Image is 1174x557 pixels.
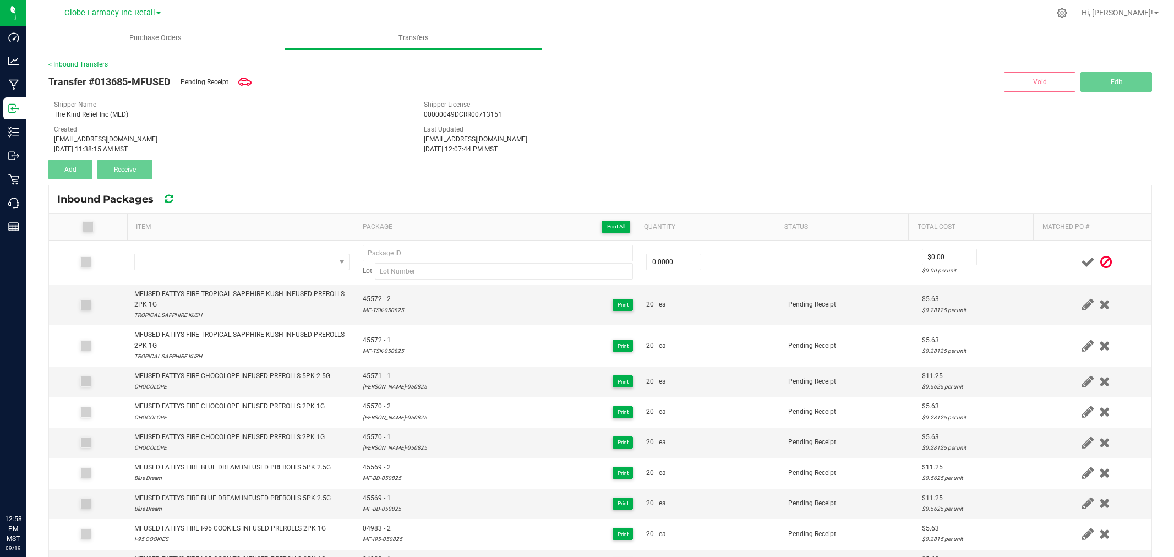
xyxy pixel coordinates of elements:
button: Print [613,498,633,510]
span: ea [659,498,666,509]
span: Print [618,470,629,476]
div: MF-I95-050825 [363,534,402,544]
button: Print [613,340,633,352]
div: MFUSED FATTYS FIRE CHOCOLOPE INFUSED PREROLLS 2PK 1G [134,432,325,443]
div: $5.63 [922,432,1035,443]
div: $0.00 per unit [922,265,1035,276]
div: $0.28125 per unit [922,412,1035,423]
div: [EMAIL_ADDRESS][DOMAIN_NAME] [424,134,777,144]
span: Globe Farmacy Inc Retail [64,8,155,18]
div: [PERSON_NAME]-050825 [363,381,427,392]
inline-svg: Call Center [8,198,19,209]
div: Manage settings [1055,8,1069,18]
inline-svg: Outbound [8,150,19,161]
span: ea [659,407,666,417]
span: Print [618,531,629,537]
div: $11.25 [922,493,1035,504]
th: Item [127,214,354,241]
span: Pending Receipt [788,301,836,308]
div: MFUSED FATTYS FIRE BLUE DREAM INFUSED PREROLLS 5PK 2.5G [134,462,331,473]
span: 20 [646,341,654,351]
span: Pending Receipt [788,438,836,446]
span: Print [618,379,629,385]
div: $0.28125 per unit [922,346,1035,356]
span: Shipper Name [54,101,96,108]
div: [EMAIL_ADDRESS][DOMAIN_NAME] [54,134,407,144]
div: MF-BD-050825 [363,504,401,514]
span: Lot [363,266,372,276]
span: Pending Receipt [788,342,836,350]
span: Pending Receipt [788,469,836,477]
span: Edit [1111,78,1122,86]
th: Total Cost [908,214,1033,241]
span: ea [659,437,666,447]
span: Transfers [384,33,444,43]
button: Print [613,528,633,540]
span: 20 [646,437,654,447]
span: Print [618,343,629,349]
inline-svg: Inventory [8,127,19,138]
span: 04983 - 2 [363,523,402,534]
span: Pending Receipt [181,77,228,87]
div: MFUSED FATTYS FIRE TROPICAL SAPPHIRE KUSH INFUSED PREROLLS 2PK 1G [134,330,350,351]
input: Package ID [363,245,633,261]
div: Blue Dream [134,504,331,514]
span: Print [618,439,629,445]
div: CHOCOLOPE [134,381,330,392]
a: < Inbound Transfers [48,61,108,68]
button: Void [1004,72,1075,92]
div: $0.2815 per unit [922,534,1035,544]
button: Print [613,406,633,418]
p: 09/19 [5,544,21,552]
div: $0.28125 per unit [922,443,1035,453]
div: $5.63 [922,335,1035,346]
inline-svg: Reports [8,221,19,232]
span: 20 [646,299,654,310]
span: 45571 - 1 [363,371,427,381]
span: Receive [114,166,136,173]
span: Last Updated [424,125,463,133]
span: ea [659,299,666,310]
div: $0.5625 per unit [922,473,1035,483]
div: $5.63 [922,401,1035,412]
inline-svg: Dashboard [8,32,19,43]
div: $0.5625 per unit [922,381,1035,392]
span: Print [618,500,629,506]
span: NO DATA FOUND [134,254,350,270]
span: 20 [646,529,654,539]
span: 45569 - 2 [363,462,401,473]
button: Print [613,375,633,387]
div: [DATE] 11:38:15 AM MST [54,144,407,154]
button: Edit [1080,72,1152,92]
div: $5.63 [922,294,1035,304]
div: TROPICAL SAPPHIRE KUSH [134,310,350,320]
span: 20 [646,407,654,417]
div: MFUSED FATTYS FIRE TROPICAL SAPPHIRE KUSH INFUSED PREROLLS 2PK 1G [134,289,350,310]
span: 20 [646,498,654,509]
inline-svg: Manufacturing [8,79,19,90]
div: The Kind Relief Inc (MED) [54,110,407,119]
span: Created [54,125,77,133]
th: Matched PO # [1033,214,1143,241]
div: MFUSED FATTYS FIRE CHOCOLOPE INFUSED PREROLLS 5PK 2.5G [134,371,330,381]
div: MF-TSK-050825 [363,305,404,315]
div: $5.63 [922,523,1035,534]
span: Print [618,302,629,308]
div: [DATE] 12:07:44 PM MST [424,144,777,154]
div: $11.25 [922,371,1035,381]
div: I-95 COOKIES [134,534,326,544]
inline-svg: Analytics [8,56,19,67]
div: $11.25 [922,462,1035,473]
th: Quantity [635,214,775,241]
span: 45572 - 1 [363,335,404,346]
span: Print All [607,223,625,230]
span: 20 [646,376,654,387]
div: Inbound Packages [57,190,192,209]
p: 12:58 PM MST [5,514,21,544]
span: Add [64,166,77,173]
button: Print [613,467,633,479]
div: $0.5625 per unit [922,504,1035,514]
th: Status [776,214,908,241]
button: Print [613,436,633,449]
span: ea [659,468,666,478]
